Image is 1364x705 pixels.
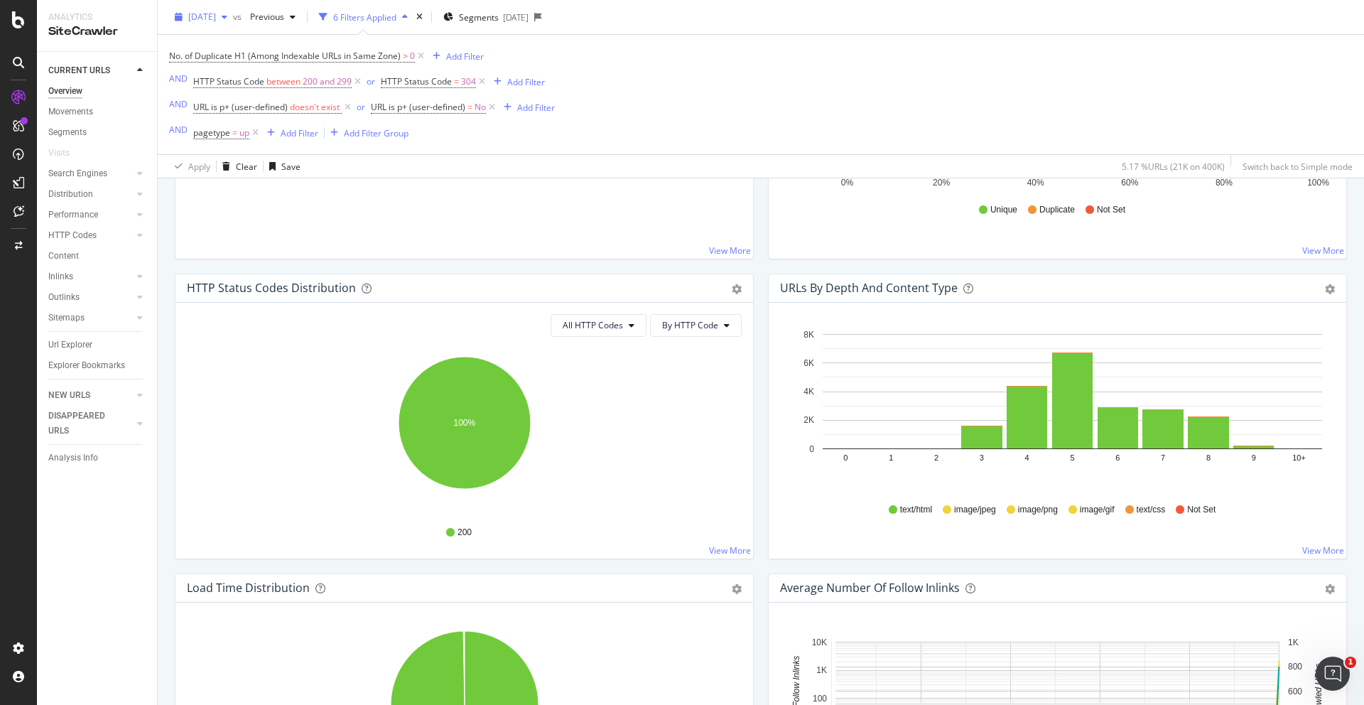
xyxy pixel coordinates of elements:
a: Analysis Info [48,451,147,465]
a: Sitemaps [48,311,133,325]
text: 1K [816,665,827,675]
iframe: Intercom live chat [1316,657,1350,691]
span: 200 and 299 [303,72,352,92]
span: up [239,123,249,143]
text: 4 [1025,453,1029,462]
a: Inlinks [48,269,133,284]
button: AND [169,72,188,85]
div: NEW URLS [48,388,90,403]
div: times [413,10,426,24]
span: 304 [461,72,476,92]
div: Performance [48,208,98,222]
div: A chart. [780,325,1335,490]
div: CURRENT URLS [48,63,110,78]
div: gear [1325,584,1335,594]
text: 2K [803,415,814,425]
span: = [454,75,459,87]
text: 800 [1288,662,1302,672]
span: text/html [900,504,932,516]
text: 10K [812,637,827,647]
a: Movements [48,104,147,119]
div: Overview [48,84,82,99]
span: vs [233,11,244,23]
text: 600 [1288,687,1302,696]
div: Search Engines [48,166,107,181]
text: 6 [1115,453,1120,462]
div: Content [48,249,79,264]
span: No. of Duplicate H1 (Among Indexable URLs in Same Zone) [169,50,401,62]
text: 80% [1216,178,1233,188]
text: 40% [1027,178,1044,188]
button: Clear [217,155,257,178]
span: = [467,101,472,113]
div: [DATE] [503,11,529,23]
div: HTTP Codes [48,228,97,243]
div: Url Explorer [48,338,92,352]
span: image/jpeg [954,504,996,516]
div: Segments [48,125,87,140]
div: HTTP Status Codes Distribution [187,281,356,295]
div: Add Filter [517,101,555,113]
text: 0 [843,453,848,462]
a: Url Explorer [48,338,147,352]
a: Distribution [48,187,133,202]
a: Segments [48,125,147,140]
span: Unique [990,204,1017,216]
text: 2 [934,453,938,462]
div: gear [1325,284,1335,294]
span: No [475,97,486,117]
text: 8 [1206,453,1211,462]
button: Segments[DATE] [438,6,534,28]
span: text/css [1137,504,1166,516]
a: Explorer Bookmarks [48,358,147,373]
button: By HTTP Code [650,314,742,337]
a: View More [709,544,751,556]
text: 100% [1307,178,1329,188]
button: Add Filter Group [325,124,408,141]
div: SiteCrawler [48,23,146,40]
a: Content [48,249,147,264]
div: Sitemaps [48,311,85,325]
span: doesn't exist [290,101,340,113]
div: Save [281,160,301,172]
button: Apply [169,155,210,178]
span: 0 [410,46,415,66]
text: 0% [841,178,854,188]
div: Inlinks [48,269,73,284]
div: 5.17 % URLs ( 21K on 400K ) [1122,160,1225,172]
text: 60% [1121,178,1138,188]
div: Switch back to Simple mode [1243,160,1353,172]
text: 6K [803,358,814,368]
span: Previous [244,11,284,23]
button: AND [169,97,188,111]
span: > [403,50,408,62]
button: All HTTP Codes [551,314,646,337]
a: Visits [48,146,84,161]
div: Add Filter [507,75,545,87]
div: or [357,101,365,113]
button: AND [169,123,188,136]
div: Add Filter [446,50,484,62]
div: Distribution [48,187,93,202]
a: HTTP Codes [48,228,133,243]
div: Movements [48,104,93,119]
text: 9 [1252,453,1256,462]
span: = [232,127,237,139]
text: 10+ [1292,453,1306,462]
a: View More [1302,244,1344,257]
span: pagetype [193,127,230,139]
button: [DATE] [169,6,233,28]
text: 20% [933,178,950,188]
button: or [357,100,365,114]
button: or [367,75,375,88]
text: 100% [454,418,476,428]
div: Load Time Distribution [187,581,310,595]
div: 6 Filters Applied [333,11,396,23]
button: Previous [244,6,301,28]
a: Search Engines [48,166,133,181]
span: image/png [1018,504,1058,516]
span: By HTTP Code [662,319,718,331]
text: 3 [980,453,984,462]
text: 4K [803,387,814,397]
